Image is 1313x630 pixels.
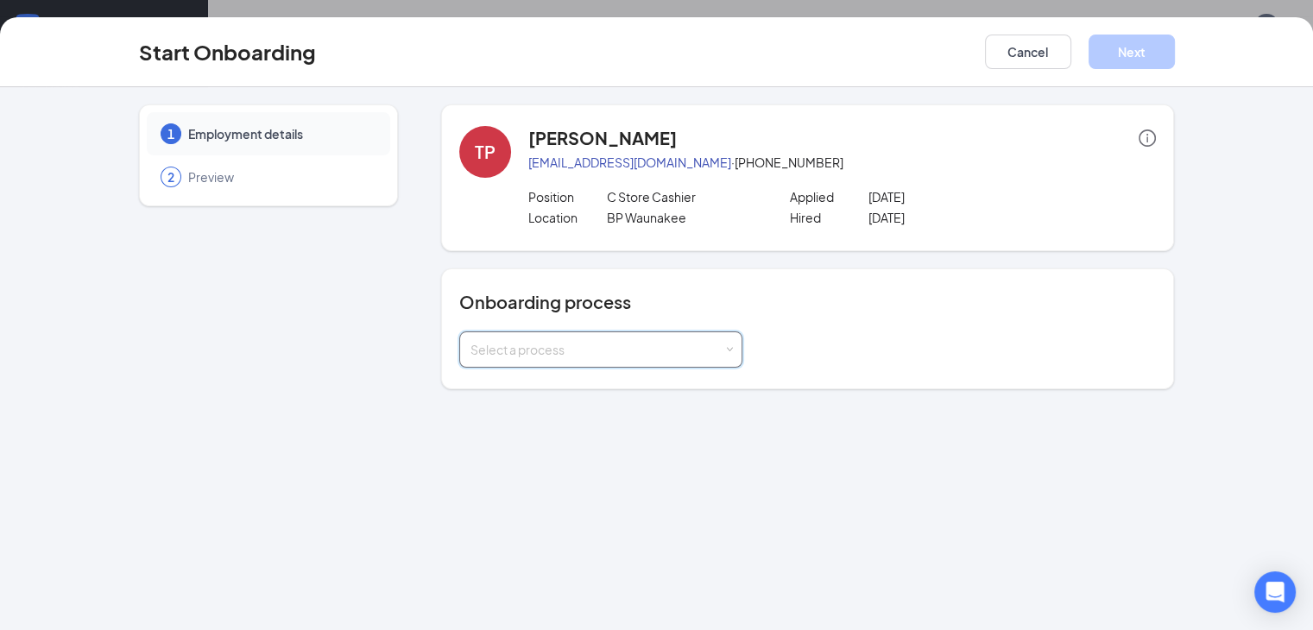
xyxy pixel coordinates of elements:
[470,341,723,358] div: Select a process
[1089,35,1175,69] button: Next
[188,125,373,142] span: Employment details
[606,209,763,226] p: BP Waunakee
[528,126,677,150] h4: [PERSON_NAME]
[868,188,1026,205] p: [DATE]
[528,154,731,170] a: [EMAIL_ADDRESS][DOMAIN_NAME]
[459,290,1157,314] h4: Onboarding process
[139,37,316,66] h3: Start Onboarding
[528,188,607,205] p: Position
[606,188,763,205] p: C Store Cashier
[790,188,868,205] p: Applied
[1254,571,1296,613] div: Open Intercom Messenger
[167,168,174,186] span: 2
[868,209,1026,226] p: [DATE]
[475,140,496,164] div: TP
[528,154,1157,171] p: · [PHONE_NUMBER]
[167,125,174,142] span: 1
[528,209,607,226] p: Location
[1139,129,1156,147] span: info-circle
[790,209,868,226] p: Hired
[985,35,1071,69] button: Cancel
[188,168,373,186] span: Preview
